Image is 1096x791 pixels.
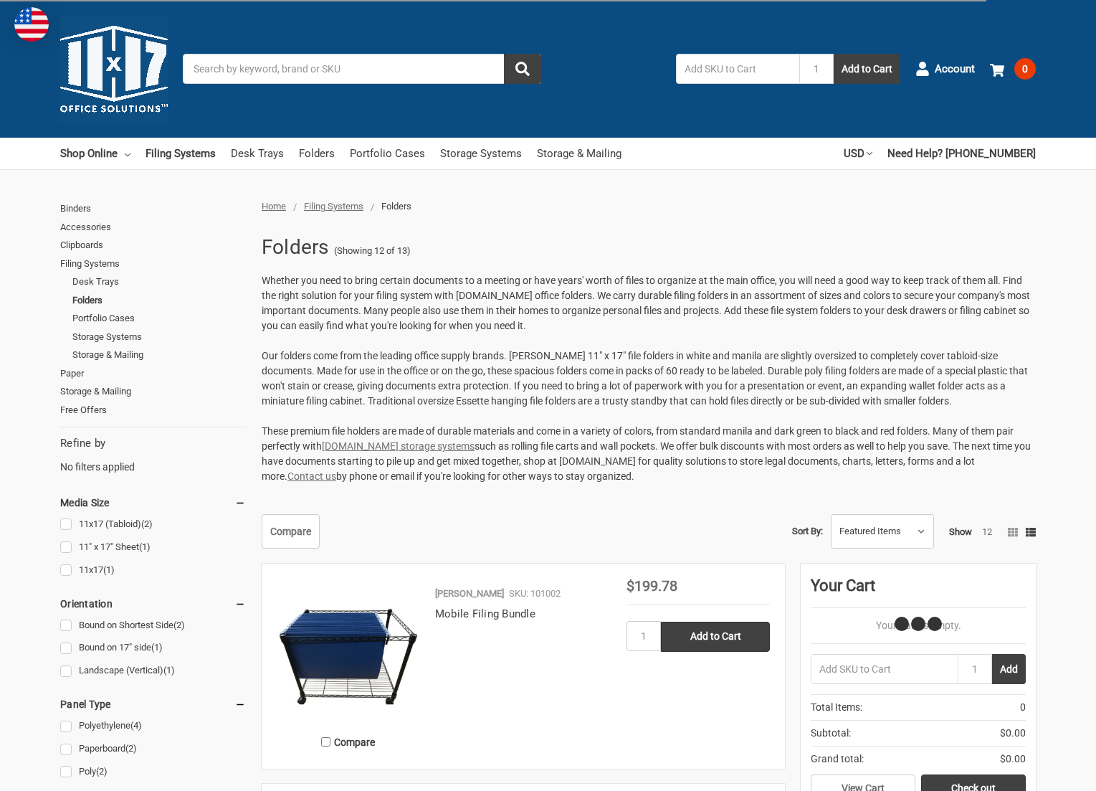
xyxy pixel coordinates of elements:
a: Contact us [287,470,336,482]
a: 12 [982,526,992,537]
h5: Refine by [60,435,246,452]
p: These premium file holders are made of durable materials and come in a variety of colors, from st... [262,424,1036,484]
a: Folders [72,291,246,310]
p: SKU: 101002 [509,587,561,601]
span: $199.78 [626,577,677,595]
h5: Orientation [60,595,246,612]
button: Add to Cart [834,54,900,84]
a: 11x17 (Tabloid) [60,515,246,534]
a: Filing Systems [146,138,216,169]
input: Add to Cart [661,622,770,652]
iframe: Google Customer Reviews [978,752,1096,791]
a: Storage & Mailing [60,382,246,401]
img: 11x17.com [60,15,168,123]
div: Your Cart [811,574,1026,608]
a: Home [262,201,286,212]
button: Add [992,654,1026,684]
a: 0 [990,50,1036,87]
a: Landscape (Vertical) [60,661,246,681]
input: Search by keyword, brand or SKU [183,54,541,84]
a: Paperboard [60,739,246,759]
a: Binders [60,199,246,218]
a: Bound on Shortest Side [60,616,246,635]
a: Storage & Mailing [537,138,621,169]
label: Compare [277,730,420,754]
span: (4) [130,720,142,731]
img: duty and tax information for United States [14,7,49,42]
span: (1) [163,665,175,676]
a: Shop Online [60,138,130,169]
input: Add SKU to Cart [811,654,958,684]
a: Bound on 17" side [60,638,246,658]
span: Show [949,526,972,537]
input: Compare [321,737,330,747]
span: Subtotal: [811,726,851,741]
a: 11x17 [60,561,246,580]
p: [PERSON_NAME] [435,587,504,601]
a: Clipboards [60,236,246,255]
span: (Showing 12 of 13) [334,244,411,258]
a: Desk Trays [72,273,246,291]
a: Mobile Filing Bundle [435,607,535,620]
input: Add SKU to Cart [676,54,799,84]
div: No filters applied [60,435,246,474]
a: Paper [60,364,246,383]
span: $0.00 [1000,726,1026,741]
span: (2) [141,518,153,529]
a: Portfolio Cases [350,138,425,169]
span: (1) [103,564,115,575]
h1: Folders [262,229,329,266]
span: (2) [125,743,137,754]
p: Your Cart Is Empty. [811,618,1026,633]
a: Filing Systems [60,255,246,273]
span: Grand total: [811,752,864,767]
a: Storage & Mailing [72,346,246,364]
a: Accessories [60,218,246,237]
span: (2) [96,766,108,777]
span: Folders [381,201,411,212]
span: 0 [1020,700,1026,715]
a: Portfolio Cases [72,309,246,328]
a: Desk Trays [231,138,284,169]
a: Poly [60,762,246,782]
a: Need Help? [PHONE_NUMBER] [887,138,1036,169]
a: Compare [262,514,320,549]
a: [DOMAIN_NAME] storage systems [322,440,475,452]
h5: Panel Type [60,696,246,713]
a: USD [844,138,872,169]
img: Mobile Filing Bundle [277,579,420,722]
p: Whether you need to bring certain documents to a meeting or have years' worth of files to organiz... [262,273,1036,333]
a: Account [915,50,975,87]
a: Filing Systems [304,201,363,212]
a: 11" x 17" Sheet [60,538,246,557]
a: Storage Systems [72,328,246,346]
h5: Media Size [60,494,246,511]
a: Free Offers [60,401,246,420]
span: Total Items: [811,700,862,715]
p: Our folders come from the leading office supply brands. [PERSON_NAME] 11" x 17" file folders in w... [262,349,1036,409]
span: (1) [139,541,151,552]
span: Account [935,61,975,77]
a: Folders [299,138,335,169]
span: 0 [1014,58,1036,80]
a: Polyethylene [60,716,246,736]
a: Storage Systems [440,138,522,169]
label: Sort By: [792,521,823,542]
span: (1) [151,642,163,653]
span: (2) [173,620,185,630]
